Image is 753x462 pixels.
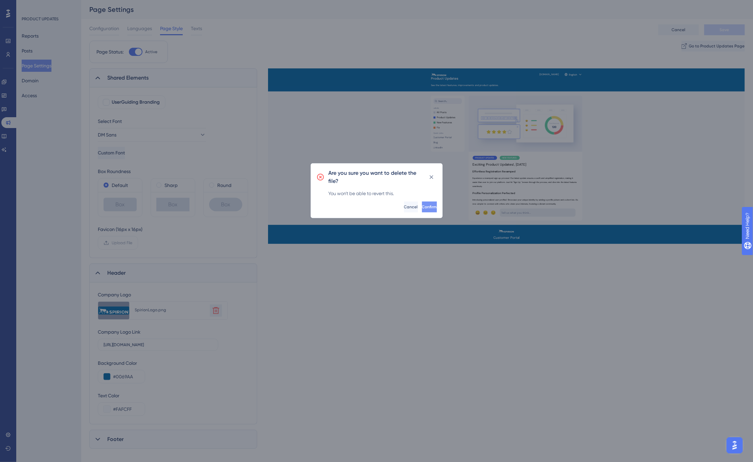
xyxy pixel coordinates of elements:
span: Cancel [404,204,418,210]
iframe: UserGuiding AI Assistant Launcher [725,435,745,456]
div: You won't be able to revert this. [329,189,437,197]
span: Confirm [422,204,437,210]
h2: Are you sure you want to delete the file? [329,169,426,185]
span: Need Help? [16,2,42,10]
